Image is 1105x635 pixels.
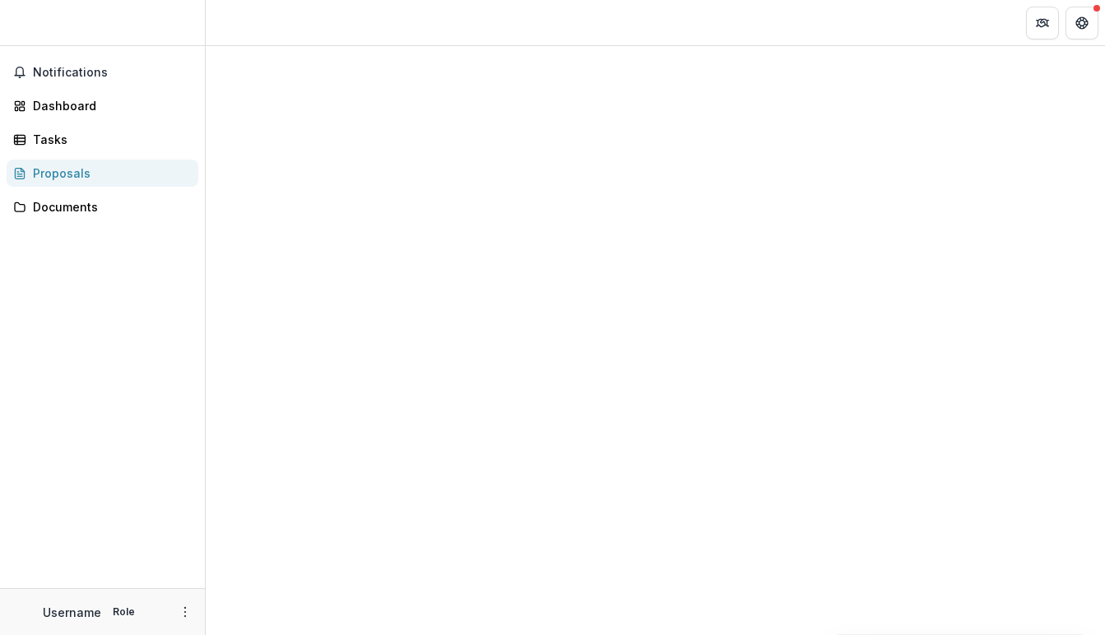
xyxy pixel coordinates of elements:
a: Proposals [7,160,198,187]
div: Proposals [33,165,185,182]
p: Username [43,604,101,621]
a: Documents [7,193,198,220]
div: Documents [33,198,185,216]
a: Dashboard [7,92,198,119]
div: Tasks [33,131,185,148]
button: Get Help [1066,7,1098,39]
span: Notifications [33,66,192,80]
p: Role [108,605,140,619]
button: Partners [1026,7,1059,39]
button: Notifications [7,59,198,86]
a: Tasks [7,126,198,153]
button: More [175,602,195,622]
div: Dashboard [33,97,185,114]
